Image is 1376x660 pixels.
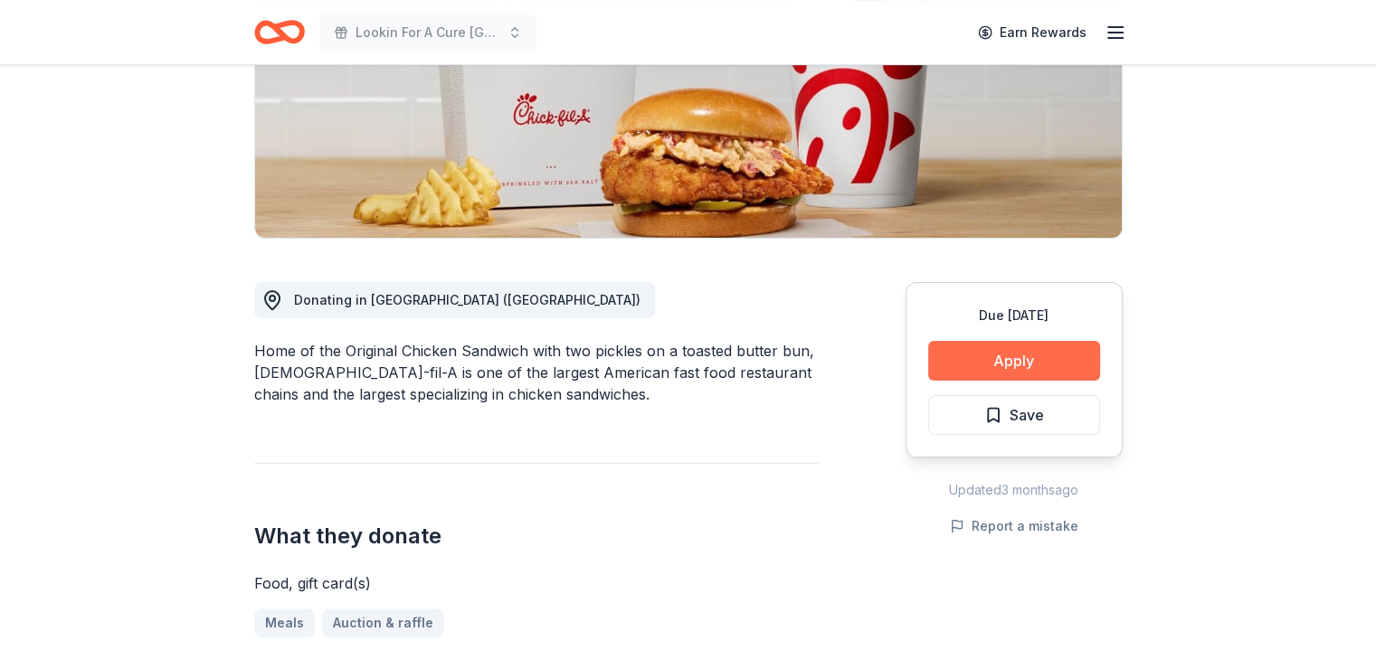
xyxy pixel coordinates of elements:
[356,22,500,43] span: Lookin For A Cure [GEOGRAPHIC_DATA]
[928,395,1100,435] button: Save
[254,608,315,637] a: Meals
[294,292,641,307] span: Donating in [GEOGRAPHIC_DATA] ([GEOGRAPHIC_DATA])
[1010,403,1044,427] span: Save
[254,340,819,405] div: Home of the Original Chicken Sandwich with two pickles on a toasted butter bun, [DEMOGRAPHIC_DATA...
[906,479,1123,501] div: Updated 3 months ago
[928,341,1100,381] button: Apply
[928,305,1100,326] div: Due [DATE]
[950,515,1078,537] button: Report a mistake
[319,14,536,51] button: Lookin For A Cure [GEOGRAPHIC_DATA]
[254,11,305,53] a: Home
[322,608,444,637] a: Auction & raffle
[254,522,819,551] h2: What they donate
[967,16,1097,49] a: Earn Rewards
[254,572,819,594] div: Food, gift card(s)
